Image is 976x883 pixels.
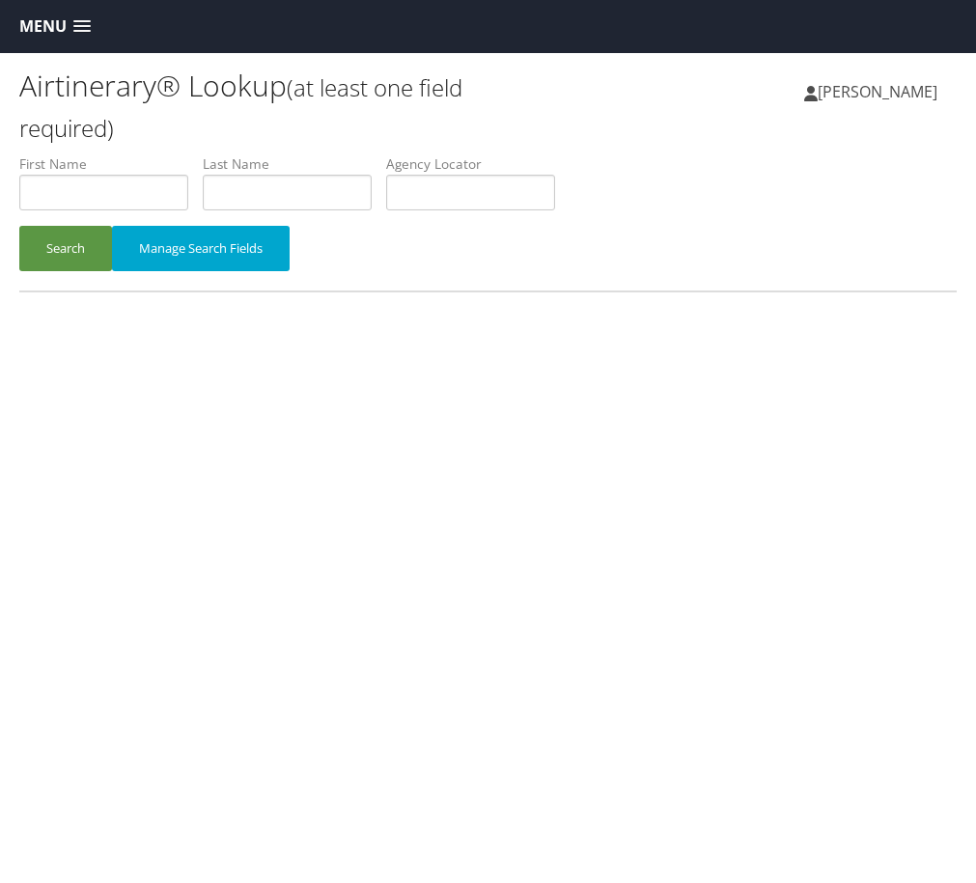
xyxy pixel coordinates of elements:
label: First Name [19,154,203,174]
a: [PERSON_NAME] [804,63,957,121]
label: Agency Locator [386,154,570,174]
button: Search [19,226,112,271]
span: [PERSON_NAME] [818,81,937,102]
h1: Airtinerary® Lookup [19,66,488,147]
span: Menu [19,17,67,36]
label: Last Name [203,154,386,174]
a: Menu [10,11,100,42]
button: Manage Search Fields [112,226,290,271]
